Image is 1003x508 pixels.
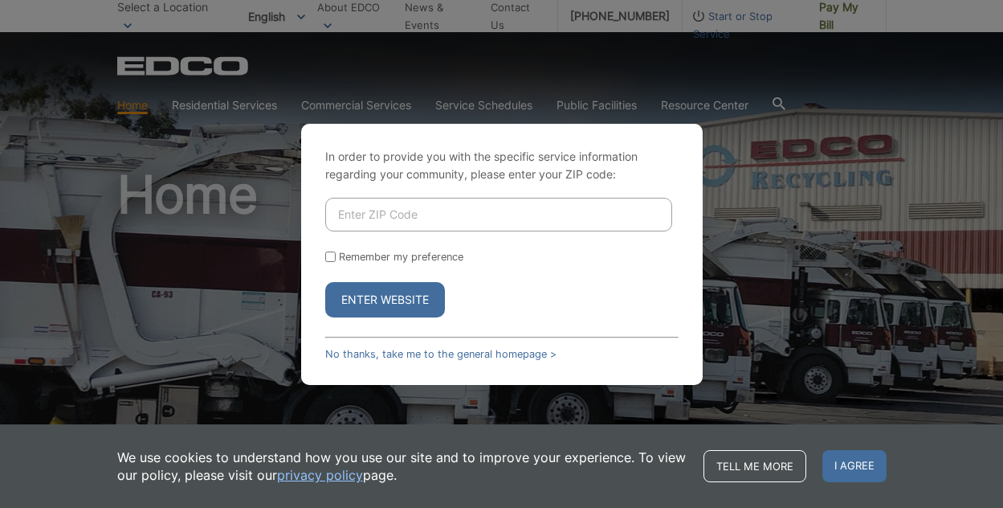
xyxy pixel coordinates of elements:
a: privacy policy [277,466,363,484]
a: No thanks, take me to the general homepage > [325,348,557,360]
a: Tell me more [703,450,806,482]
button: Enter Website [325,282,445,317]
span: I agree [822,450,887,482]
p: We use cookies to understand how you use our site and to improve your experience. To view our pol... [117,449,687,484]
p: In order to provide you with the specific service information regarding your community, please en... [325,148,679,183]
label: Remember my preference [339,251,463,263]
input: Enter ZIP Code [325,198,672,231]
